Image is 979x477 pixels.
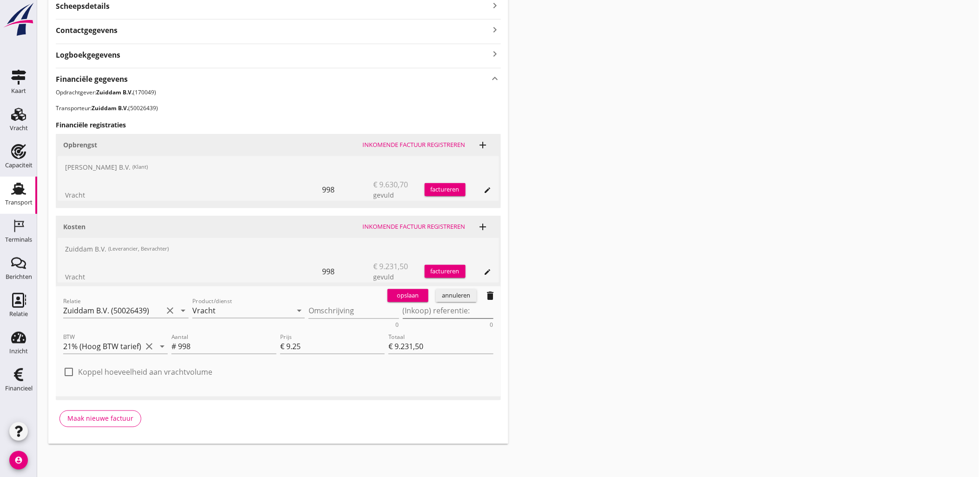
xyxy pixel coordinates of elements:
[65,190,322,200] div: Vracht
[108,245,169,253] small: (Leverancier, Bevrachter)
[178,339,276,354] input: Aantal
[280,341,286,352] div: €
[9,311,28,317] div: Relatie
[58,156,499,179] div: [PERSON_NAME] B.V.
[96,88,133,96] strong: Zuiddam B.V.
[192,303,292,318] input: Product/dienst
[374,179,408,190] span: € 9.630,70
[2,2,35,37] img: logo-small.a267ee39.svg
[490,23,501,36] i: keyboard_arrow_right
[56,25,118,36] strong: Contactgegevens
[322,260,374,283] div: 998
[490,48,501,60] i: keyboard_arrow_right
[56,50,120,60] strong: Logboekgegevens
[63,140,97,149] strong: Opbrengst
[478,221,489,232] i: add
[144,341,155,352] i: clear
[9,348,28,354] div: Inzicht
[322,179,374,201] div: 998
[374,190,425,200] div: gevuld
[388,339,493,354] input: Totaal
[58,238,499,260] div: Zuiddam B.V.
[56,74,128,85] strong: Financiële gegevens
[177,305,189,316] i: arrow_drop_down
[359,139,469,152] button: Inkomende factuur registreren
[485,290,496,301] i: delete
[59,411,141,427] button: Maak nieuwe factuur
[436,289,477,302] button: annuleren
[157,341,168,352] i: arrow_drop_down
[56,104,501,113] p: Transporteur: (50026439)
[92,104,128,112] strong: Zuiddam B.V.
[5,385,33,391] div: Financieel
[286,339,385,354] input: Prijs
[56,120,501,130] h3: Financiële registraties
[425,185,466,194] div: factureren
[63,339,142,354] input: BTW
[478,139,489,151] i: add
[359,220,469,233] button: Inkomende factuur registreren
[65,272,322,282] div: Vracht
[9,451,28,470] i: account_circle
[309,303,399,318] textarea: Omschrijving
[374,261,408,272] span: € 9.231,50
[396,322,399,328] div: 0
[363,140,466,150] div: Inkomende factuur registreren
[425,267,466,276] div: factureren
[164,305,176,316] i: clear
[132,163,148,171] small: (Klant)
[484,186,492,194] i: edit
[425,183,466,196] button: factureren
[171,341,178,352] div: #
[440,291,473,300] div: annuleren
[374,272,425,282] div: gevuld
[78,368,212,377] label: Koppel hoeveelheid aan vrachtvolume
[63,303,163,318] input: Relatie
[425,265,466,278] button: factureren
[5,199,33,205] div: Transport
[490,322,493,328] div: 0
[484,268,492,276] i: edit
[67,414,133,424] div: Maak nieuwe factuur
[294,305,305,316] i: arrow_drop_down
[391,291,425,300] div: opslaan
[56,88,501,97] p: Opdrachtgever: (170049)
[10,125,28,131] div: Vracht
[11,88,26,94] div: Kaart
[388,289,428,302] button: opslaan
[6,274,32,280] div: Berichten
[403,303,493,318] textarea: (Inkoop) referentie:
[490,72,501,85] i: keyboard_arrow_up
[363,222,466,232] div: Inkomende factuur registreren
[5,237,32,243] div: Terminals
[5,162,33,168] div: Capaciteit
[56,1,110,12] strong: Scheepsdetails
[63,222,85,231] strong: Kosten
